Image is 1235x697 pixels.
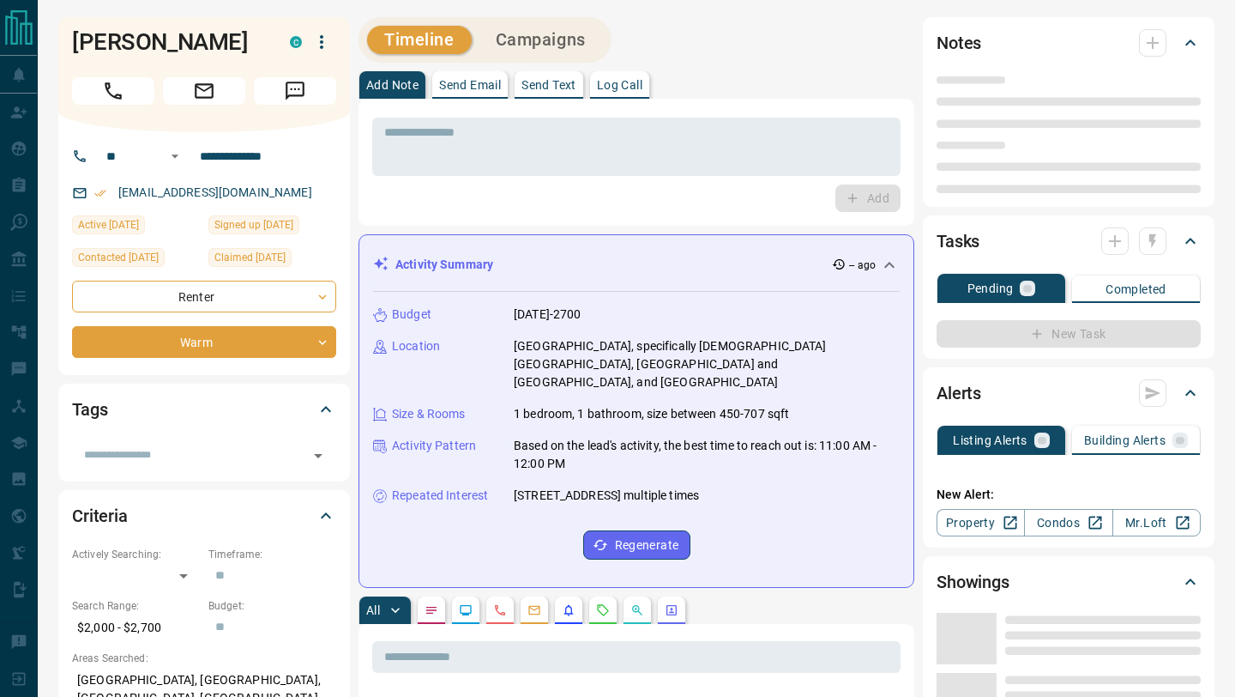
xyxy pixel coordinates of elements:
h2: Tasks [937,227,979,255]
svg: Email Verified [94,187,106,199]
a: Condos [1024,509,1112,536]
p: -- ago [849,258,876,273]
svg: Agent Actions [665,603,678,617]
p: Activity Summary [395,256,493,274]
div: Showings [937,561,1201,603]
svg: Notes [425,603,438,617]
button: Regenerate [583,530,690,560]
p: Areas Searched: [72,651,336,666]
p: Completed [1105,283,1166,295]
p: Actively Searching: [72,547,200,562]
div: Tasks [937,221,1201,262]
p: Search Range: [72,598,200,614]
button: Open [306,444,330,468]
div: Wed Jul 09 2025 [208,215,336,239]
h2: Tags [72,396,107,423]
p: Listing Alerts [953,434,1027,446]
div: Wed Jul 09 2025 [208,248,336,272]
h2: Showings [937,568,1009,596]
h2: Alerts [937,379,981,407]
svg: Requests [596,603,610,617]
p: Timeframe: [208,547,336,562]
div: Renter [72,281,336,312]
p: [DATE]-2700 [514,306,581,324]
h2: Criteria [72,502,128,530]
p: [GEOGRAPHIC_DATA], specifically [DEMOGRAPHIC_DATA][GEOGRAPHIC_DATA], [GEOGRAPHIC_DATA] and [GEOGR... [514,337,900,391]
span: Message [254,77,336,105]
svg: Listing Alerts [562,603,575,617]
div: Notes [937,22,1201,64]
span: Active [DATE] [78,216,139,233]
svg: Opportunities [630,603,644,617]
div: Criteria [72,495,336,536]
button: Campaigns [479,26,603,54]
p: All [366,604,380,616]
button: Open [165,146,185,167]
span: Email [163,77,245,105]
svg: Calls [493,603,507,617]
div: Mon Aug 04 2025 [72,215,200,239]
div: Activity Summary-- ago [373,249,900,281]
span: Signed up [DATE] [214,216,293,233]
p: Location [392,337,440,355]
div: condos.ca [290,36,302,48]
p: Pending [967,282,1014,294]
p: Building Alerts [1084,434,1166,446]
p: Log Call [597,79,642,91]
span: Call [72,77,154,105]
span: Contacted [DATE] [78,249,159,266]
button: Timeline [367,26,472,54]
p: Add Note [366,79,419,91]
div: Alerts [937,373,1201,414]
div: Warm [72,326,336,358]
svg: Lead Browsing Activity [459,603,473,617]
div: Wed Jul 09 2025 [72,248,200,272]
p: Activity Pattern [392,437,476,455]
p: New Alert: [937,486,1201,504]
p: $2,000 - $2,700 [72,614,200,642]
svg: Emails [527,603,541,617]
h1: [PERSON_NAME] [72,28,264,56]
p: Send Text [521,79,576,91]
p: Size & Rooms [392,405,466,423]
a: Mr.Loft [1112,509,1201,536]
p: Based on the lead's activity, the best time to reach out is: 11:00 AM - 12:00 PM [514,437,900,473]
p: 1 bedroom, 1 bathroom, size between 450-707 sqft [514,405,789,423]
div: Tags [72,389,336,430]
a: Property [937,509,1025,536]
span: Claimed [DATE] [214,249,286,266]
p: Budget [392,306,431,324]
a: [EMAIL_ADDRESS][DOMAIN_NAME] [118,185,312,199]
p: Send Email [439,79,501,91]
p: Repeated Interest [392,487,488,505]
p: [STREET_ADDRESS] multiple times [514,487,699,505]
p: Budget: [208,598,336,614]
h2: Notes [937,29,981,57]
